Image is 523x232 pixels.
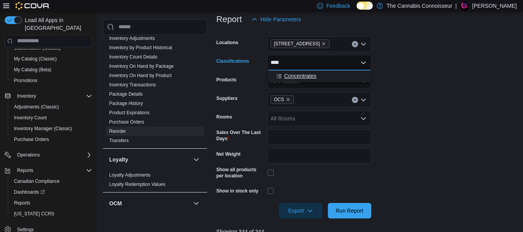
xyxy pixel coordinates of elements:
[11,198,33,208] a: Reports
[360,41,367,47] button: Open list of options
[284,72,316,80] span: Concentrates
[216,129,264,142] label: Sales Over The Last Days
[8,198,95,208] button: Reports
[109,156,128,163] h3: Loyalty
[352,97,358,103] button: Clear input
[11,76,92,85] span: Promotions
[11,102,92,112] span: Adjustments (Classic)
[14,67,51,73] span: My Catalog (Beta)
[109,199,122,207] h3: OCM
[14,136,49,143] span: Purchase Orders
[8,176,95,187] button: Canadian Compliance
[22,16,92,32] span: Load All Apps in [GEOGRAPHIC_DATA]
[14,150,92,160] span: Operations
[109,119,144,125] a: Purchase Orders
[11,54,60,64] a: My Catalog (Classic)
[109,181,165,187] span: Loyalty Redemption Values
[11,124,75,133] a: Inventory Manager (Classic)
[8,112,95,123] button: Inventory Count
[387,1,453,10] p: The Cannabis Connoisseur
[14,166,36,175] button: Reports
[14,104,59,110] span: Adjustments (Classic)
[109,35,155,41] span: Inventory Adjustments
[11,76,41,85] a: Promotions
[261,15,301,23] span: Hide Parameters
[109,101,143,106] a: Package History
[8,53,95,64] button: My Catalog (Classic)
[109,138,129,143] a: Transfers
[8,187,95,198] a: Dashboards
[109,64,174,69] a: Inventory On Hand by Package
[328,203,371,218] button: Run Report
[17,152,40,158] span: Operations
[216,15,242,24] h3: Report
[109,82,156,88] a: Inventory Transactions
[326,2,350,10] span: Feedback
[109,182,165,187] a: Loyalty Redemption Values
[14,166,92,175] span: Reports
[109,36,155,41] a: Inventory Adjustments
[271,40,330,48] span: 2-1874 Scugog Street
[11,54,92,64] span: My Catalog (Classic)
[11,198,92,208] span: Reports
[109,54,158,60] a: Inventory Count Details
[109,91,143,97] a: Package Details
[216,58,249,64] label: Classifications
[109,45,172,51] span: Inventory by Product Historical
[8,75,95,86] button: Promotions
[216,40,238,46] label: Locations
[268,70,371,82] div: Choose from the following options
[11,135,52,144] a: Purchase Orders
[216,77,237,83] label: Products
[109,100,143,107] span: Package History
[11,187,48,197] a: Dashboards
[455,1,457,10] p: |
[216,188,259,194] label: Show in stock only
[279,203,322,218] button: Export
[109,110,149,115] a: Product Expirations
[109,45,172,50] a: Inventory by Product Historical
[216,151,240,157] label: Net Weight
[14,77,38,84] span: Promotions
[192,199,201,208] button: OCM
[11,113,92,122] span: Inventory Count
[103,170,207,192] div: Loyalty
[192,155,201,164] button: Loyalty
[274,96,284,103] span: OCS
[109,110,149,116] span: Product Expirations
[360,60,367,66] button: Close list of options
[216,95,238,101] label: Suppliers
[109,137,129,144] span: Transfers
[336,207,364,215] span: Run Report
[11,102,62,112] a: Adjustments (Classic)
[11,65,55,74] a: My Catalog (Beta)
[109,128,126,134] span: Reorder
[109,72,171,79] span: Inventory On Hand by Product
[360,97,367,103] button: Open list of options
[360,115,367,122] button: Open list of options
[17,167,33,174] span: Reports
[2,91,95,101] button: Inventory
[271,95,294,104] span: OCS
[321,41,326,46] button: Remove 2-1874 Scugog Street from selection in this group
[14,200,30,206] span: Reports
[11,124,92,133] span: Inventory Manager (Classic)
[14,189,45,195] span: Dashboards
[14,178,60,184] span: Canadian Compliance
[2,150,95,160] button: Operations
[109,172,151,178] a: Loyalty Adjustments
[8,101,95,112] button: Adjustments (Classic)
[11,113,50,122] a: Inventory Count
[216,114,232,120] label: Rooms
[11,209,57,218] a: [US_STATE] CCRS
[216,167,264,179] label: Show all products per location
[357,2,373,10] input: Dark Mode
[17,93,36,99] span: Inventory
[284,203,318,218] span: Export
[109,156,190,163] button: Loyalty
[109,199,190,207] button: OCM
[8,208,95,219] button: [US_STATE] CCRS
